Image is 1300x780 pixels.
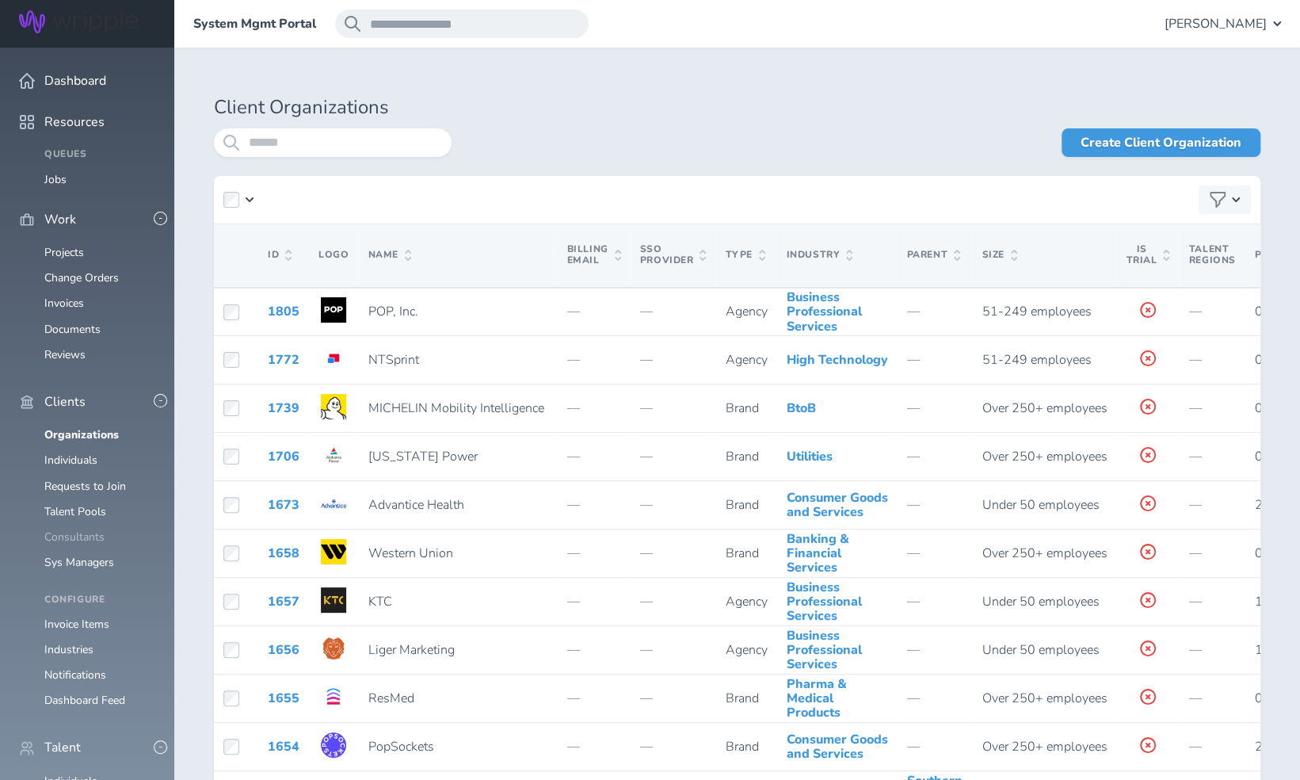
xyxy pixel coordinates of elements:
[321,539,346,564] img: Logo
[640,691,707,705] p: —
[566,740,620,754] p: —
[640,304,707,319] p: —
[906,250,960,261] span: Parent
[268,448,299,465] a: 1706
[214,97,1260,119] h1: Client Organizations
[786,448,832,465] a: Utilities
[44,395,86,409] span: Clients
[906,545,919,562] span: —
[44,172,67,187] a: Jobs
[982,690,1107,707] span: Over 250+ employees
[1188,690,1201,707] span: —
[44,212,76,227] span: Work
[786,731,887,763] a: Consumer Goods and Services
[1255,593,1263,610] span: 1
[1188,243,1235,266] span: Talent Regions
[906,641,919,659] span: —
[44,347,86,362] a: Reviews
[725,351,767,369] span: Agency
[321,684,346,709] img: Logo
[1255,448,1263,465] span: 0
[906,448,919,465] span: —
[640,740,707,754] p: —
[786,530,848,577] a: Banking & Financial Services
[321,732,346,758] img: Logo
[725,690,758,707] span: Brand
[725,641,767,659] span: Agency
[906,593,919,610] span: —
[268,400,299,417] a: 1739
[44,322,101,337] a: Documents
[786,400,815,417] a: BtoB
[1188,593,1201,610] span: —
[368,303,417,320] span: POP, Inc.
[786,289,861,335] a: Business Professional Services
[786,675,846,722] a: Pharma & Medical Products
[566,498,620,512] p: —
[725,545,758,562] span: Brand
[786,351,887,369] a: High Technology
[982,593,1099,610] span: Under 50 employees
[1062,128,1260,157] a: Create Client Organization
[268,545,299,562] a: 1658
[1255,351,1263,369] span: 0
[44,667,106,682] a: Notifications
[368,593,391,610] span: KTC
[154,212,167,225] button: -
[44,270,119,285] a: Change Orders
[1255,400,1263,417] span: 0
[44,555,114,570] a: Sys Managers
[1255,641,1263,659] span: 1
[566,546,620,560] p: —
[268,593,299,610] a: 1657
[44,595,155,606] h4: Configure
[268,351,299,369] a: 1772
[368,738,433,755] span: PopSockets
[982,496,1099,514] span: Under 50 employees
[19,10,138,33] img: Wripple
[1188,448,1201,465] span: —
[1255,303,1263,320] span: 0
[1255,690,1263,707] span: 0
[1188,545,1201,562] span: —
[1188,641,1201,659] span: —
[1188,303,1201,320] span: —
[368,641,454,659] span: Liger Marketing
[44,74,106,88] span: Dashboard
[368,545,452,562] span: Western Union
[566,691,620,705] p: —
[725,496,758,514] span: Brand
[44,740,81,755] span: Talent
[44,617,109,632] a: Invoice Items
[640,498,707,512] p: —
[44,504,106,519] a: Talent Pools
[44,642,93,657] a: Industries
[786,489,887,521] a: Consumer Goods and Services
[982,351,1091,369] span: 51-249 employees
[566,353,620,367] p: —
[1255,738,1263,755] span: 2
[1188,496,1201,514] span: —
[268,250,292,261] span: ID
[1255,496,1263,514] span: 2
[44,149,155,160] h4: Queues
[268,690,299,707] a: 1655
[725,250,764,261] span: Type
[640,244,707,266] span: SSO Provider
[1188,351,1201,369] span: —
[640,546,707,560] p: —
[906,690,919,707] span: —
[786,250,852,261] span: Industry
[268,303,299,320] a: 1805
[44,427,119,442] a: Organizations
[725,400,758,417] span: Brand
[44,296,84,311] a: Invoices
[44,245,84,260] a: Projects
[368,448,477,465] span: [US_STATE] Power
[368,400,543,417] span: MICHELIN Mobility Intelligence
[725,738,758,755] span: Brand
[268,738,299,755] a: 1654
[44,693,125,708] a: Dashboard Feed
[725,448,758,465] span: Brand
[268,496,299,514] a: 1673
